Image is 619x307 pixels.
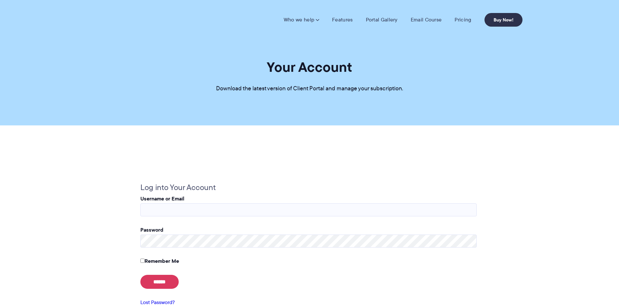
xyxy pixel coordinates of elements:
[284,17,319,23] a: Who we help
[140,181,216,194] legend: Log into Your Account
[140,226,163,234] label: Password
[140,195,184,202] label: Username or Email
[140,257,179,265] label: Remember Me
[267,58,352,76] h1: Your Account
[411,17,442,23] a: Email Course
[366,17,398,23] a: Portal Gallery
[332,17,353,23] a: Features
[140,299,175,306] a: Lost Password?
[140,259,145,263] input: Remember Me
[484,13,522,27] a: Buy Now!
[455,17,471,23] a: Pricing
[216,84,403,94] p: Download the latest version of Client Portal and manage your subscription.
